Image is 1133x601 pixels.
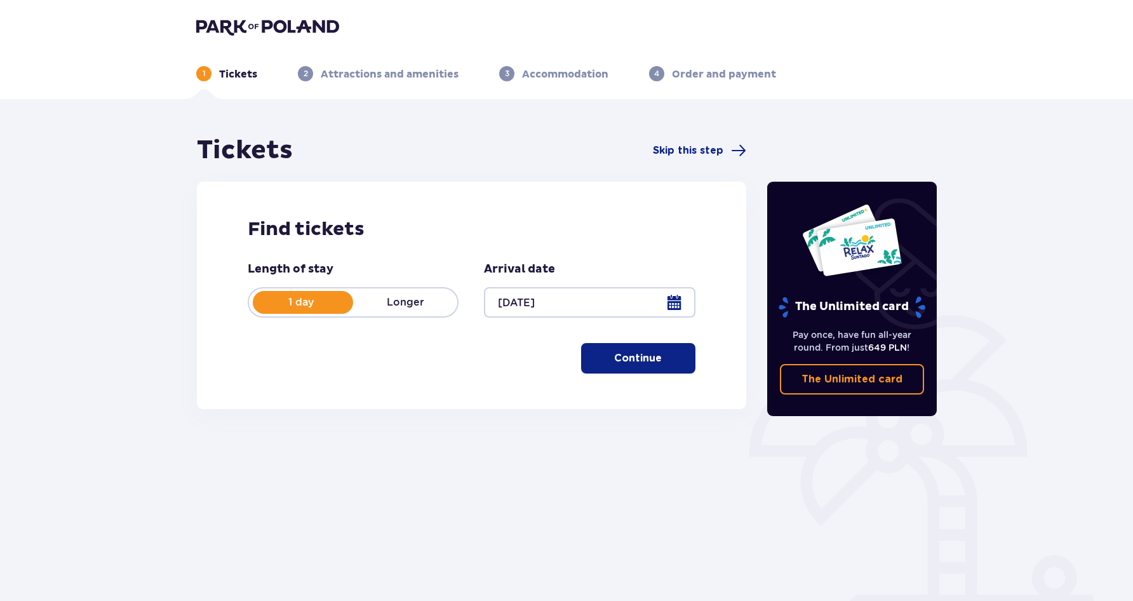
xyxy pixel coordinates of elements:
span: 649 PLN [868,342,907,353]
p: Pay once, have fun all-year round. From just ! [780,328,925,354]
p: 2 [304,68,308,79]
p: Attractions and amenities [321,67,459,81]
h2: Find tickets [248,217,695,241]
span: Skip this step [653,144,723,158]
p: The Unlimited card [777,296,927,318]
h1: Tickets [197,135,293,166]
p: Longer [353,295,457,309]
p: 4 [654,68,659,79]
p: Length of stay [248,262,333,277]
img: Park of Poland logo [196,18,339,36]
p: Tickets [219,67,257,81]
p: Continue [614,351,662,365]
p: Arrival date [484,262,555,277]
p: The Unlimited card [801,372,902,386]
p: 1 [203,68,206,79]
p: Accommodation [522,67,608,81]
a: Skip this step [653,143,746,158]
a: The Unlimited card [780,364,925,395]
p: Order and payment [672,67,776,81]
button: Continue [581,343,695,374]
p: 3 [505,68,509,79]
p: 1 day [249,295,353,309]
